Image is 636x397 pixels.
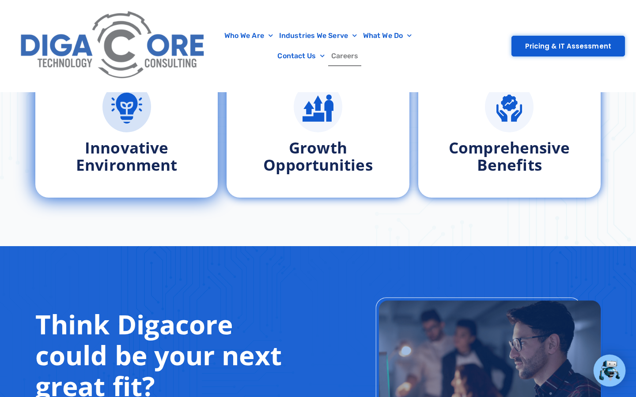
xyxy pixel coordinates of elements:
[221,26,276,46] a: Who We Are
[449,137,570,175] span: Comprehensive Benefits
[525,43,611,49] span: Pricing & IT Assessment
[15,4,211,87] img: Digacore Logo
[511,36,625,56] a: Pricing & IT Assessment
[76,137,177,175] a: Innovative Environment
[328,46,362,66] a: Careers
[294,81,342,132] a: Growth Opportunities
[360,26,415,46] a: What We Do
[216,26,420,66] nav: Menu
[102,81,151,132] a: Innovative Environment
[263,137,372,175] a: Growth Opportunities
[274,46,328,66] a: Contact Us
[276,26,360,46] a: Industries We Serve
